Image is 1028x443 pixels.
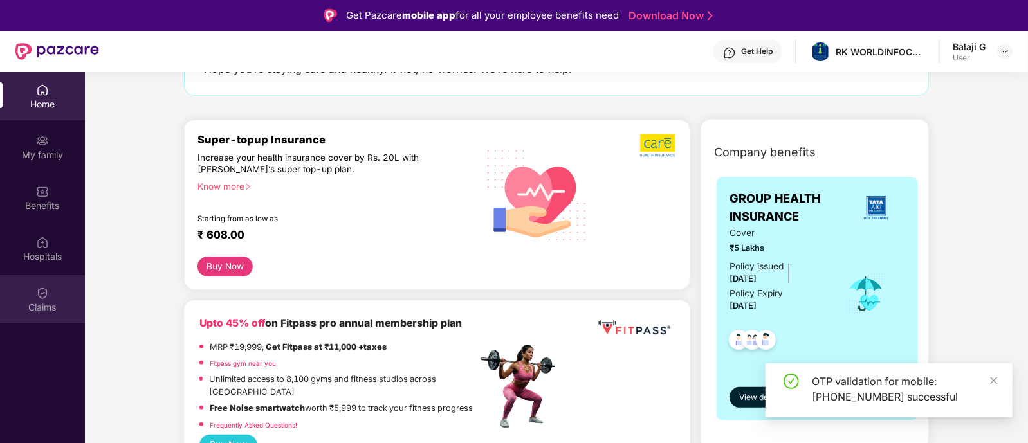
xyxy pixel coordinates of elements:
[953,53,986,63] div: User
[859,190,894,225] img: insurerLogo
[36,84,49,96] img: svg+xml;base64,PHN2ZyBpZD0iSG9tZSIgeG1sbnM9Imh0dHA6Ly93d3cudzMub3JnLzIwMDAvc3ZnIiB3aWR0aD0iMjAiIG...
[730,226,828,240] span: Cover
[737,326,768,357] img: svg+xml;base64,PHN2ZyB4bWxucz0iaHR0cDovL3d3dy53My5vcmcvMjAwMC9zdmciIHdpZHRoPSI0OC45MTUiIGhlaWdodD...
[730,260,784,274] div: Policy issued
[36,236,49,249] img: svg+xml;base64,PHN2ZyBpZD0iSG9zcGl0YWxzIiB4bWxucz0iaHR0cDovL3d3dy53My5vcmcvMjAwMC9zdmciIHdpZHRoPS...
[740,392,784,404] span: View details
[209,373,477,399] p: Unlimited access to 8,100 gyms and fitness studios across [GEOGRAPHIC_DATA]
[197,181,469,190] div: Know more
[730,387,793,408] button: View details
[402,9,455,21] strong: mobile app
[1000,46,1010,57] img: svg+xml;base64,PHN2ZyBpZD0iRHJvcGRvd24tMzJ4MzIiIHhtbG5zPSJodHRwOi8vd3d3LnczLm9yZy8yMDAwL3N2ZyIgd2...
[477,134,597,255] img: svg+xml;base64,PHN2ZyB4bWxucz0iaHR0cDovL3d3dy53My5vcmcvMjAwMC9zdmciIHhtbG5zOnhsaW5rPSJodHRwOi8vd3...
[629,9,709,23] a: Download Now
[596,316,673,339] img: fppp.png
[784,374,799,389] span: check-circle
[36,185,49,198] img: svg+xml;base64,PHN2ZyBpZD0iQmVuZWZpdHMiIHhtbG5zPSJodHRwOi8vd3d3LnczLm9yZy8yMDAwL3N2ZyIgd2lkdGg9Ij...
[730,190,847,226] span: GROUP HEALTH INSURANCE
[640,133,677,158] img: b5dec4f62d2307b9de63beb79f102df3.png
[845,273,887,315] img: icon
[199,317,265,329] b: Upto 45% off
[723,326,755,357] img: svg+xml;base64,PHN2ZyB4bWxucz0iaHR0cDovL3d3dy53My5vcmcvMjAwMC9zdmciIHdpZHRoPSI0OC45NDMiIGhlaWdodD...
[197,214,422,223] div: Starting from as low as
[199,317,462,329] b: on Fitpass pro annual membership plan
[210,421,297,429] a: Frequently Asked Questions!
[714,143,816,161] span: Company benefits
[197,133,477,146] div: Super-topup Insurance
[197,152,421,175] div: Increase your health insurance cover by Rs. 20L with [PERSON_NAME]’s super top-up plan.
[730,301,757,311] span: [DATE]
[836,46,926,58] div: RK WORLDINFOCOM PRIVATE LIMITED
[730,287,783,301] div: Policy Expiry
[346,8,619,23] div: Get Pazcare for all your employee benefits need
[15,43,99,60] img: New Pazcare Logo
[210,342,264,352] del: MRP ₹19,999,
[812,374,997,404] div: OTP validation for mobile: [PHONE_NUMBER] successful
[811,42,830,61] img: whatsapp%20image%202024-01-05%20at%2011.24.52%20am.jpeg
[266,342,387,352] strong: Get Fitpass at ₹11,000 +taxes
[244,183,252,190] span: right
[197,228,464,244] div: ₹ 608.00
[708,9,713,23] img: Stroke
[36,287,49,300] img: svg+xml;base64,PHN2ZyBpZD0iQ2xhaW0iIHhtbG5zPSJodHRwOi8vd3d3LnczLm9yZy8yMDAwL3N2ZyIgd2lkdGg9IjIwIi...
[210,402,473,415] p: worth ₹5,999 to track your fitness progress
[477,341,567,431] img: fpp.png
[723,46,736,59] img: svg+xml;base64,PHN2ZyBpZD0iSGVscC0zMngzMiIgeG1sbnM9Imh0dHA6Ly93d3cudzMub3JnLzIwMDAvc3ZnIiB3aWR0aD...
[741,46,773,57] div: Get Help
[36,134,49,147] img: svg+xml;base64,PHN2ZyB3aWR0aD0iMjAiIGhlaWdodD0iMjAiIHZpZXdCb3g9IjAgMCAyMCAyMCIgZmlsbD0ibm9uZSIgeG...
[750,326,782,357] img: svg+xml;base64,PHN2ZyB4bWxucz0iaHR0cDovL3d3dy53My5vcmcvMjAwMC9zdmciIHdpZHRoPSI0OC45NDMiIGhlaWdodD...
[324,9,337,22] img: Logo
[953,41,986,53] div: Balaji G
[730,242,828,255] span: ₹5 Lakhs
[210,359,276,367] a: Fitpass gym near you
[730,274,757,284] span: [DATE]
[210,403,305,413] strong: Free Noise smartwatch
[197,257,252,276] button: Buy Now
[989,376,998,385] span: close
